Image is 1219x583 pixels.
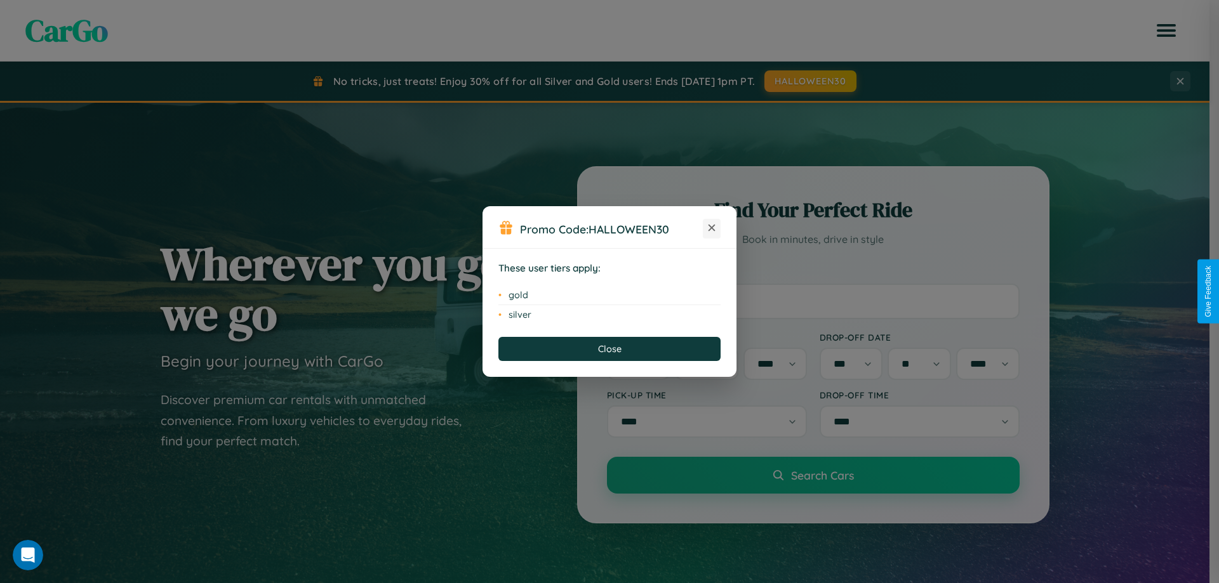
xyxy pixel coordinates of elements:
[520,222,703,236] h3: Promo Code:
[498,285,721,305] li: gold
[498,305,721,324] li: silver
[498,262,601,274] strong: These user tiers apply:
[498,337,721,361] button: Close
[1204,266,1213,317] div: Give Feedback
[589,222,669,236] b: HALLOWEEN30
[13,540,43,570] iframe: Intercom live chat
